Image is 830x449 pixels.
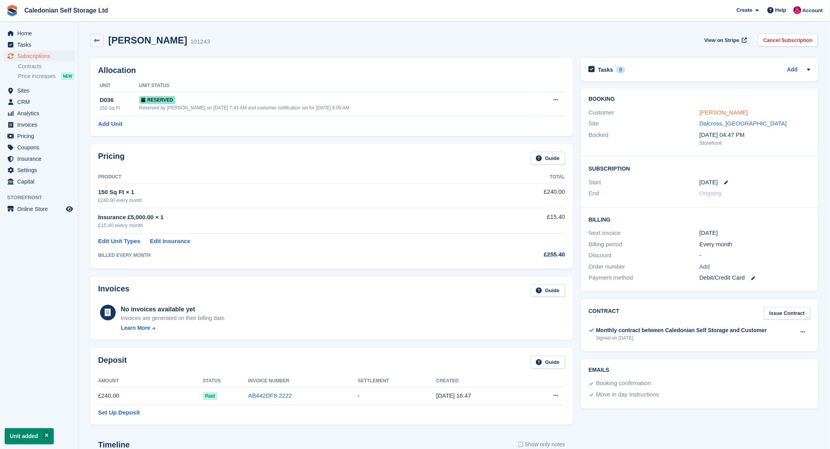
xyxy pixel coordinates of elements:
div: - [699,251,810,260]
time: 2025-08-12 15:47:07 UTC [436,392,471,399]
a: Cancel Subscription [758,34,818,47]
a: menu [4,39,74,50]
div: £255.40 [478,250,565,259]
div: [DATE] [699,229,810,238]
span: Invoices [17,119,64,130]
div: Learn More [121,324,150,332]
a: AB442DF8-2222 [248,392,292,399]
span: Capital [17,176,64,187]
div: Signed on [DATE] [596,334,767,342]
span: Storefront [7,194,78,202]
a: menu [4,28,74,39]
div: Start [589,178,700,187]
h2: [PERSON_NAME] [108,35,187,45]
a: View on Stripe [701,34,749,47]
p: Unit added [5,428,54,444]
td: £240.00 [98,387,203,405]
a: Price increases NEW [18,72,74,80]
div: Payment method [589,273,700,282]
span: Insurance [17,153,64,164]
div: Booking confirmation [596,379,651,388]
span: Sites [17,85,64,96]
th: Settlement [358,375,436,387]
div: Move in day instructions [596,390,659,400]
input: Show only notes [518,440,523,449]
div: Discount [589,251,700,260]
div: BILLED EVERY MONTH [98,252,478,259]
h2: Invoices [98,284,129,297]
a: menu [4,108,74,119]
img: Donald Mathieson [794,6,801,14]
span: Paid [203,392,217,400]
span: Subscriptions [17,51,64,62]
div: Reserved by [PERSON_NAME] on [DATE] 7:43 AM and customer notification set for [DATE] 6:00 AM. [139,104,535,111]
h2: Pricing [98,152,125,165]
div: Next invoice [589,229,700,238]
span: Settings [17,165,64,176]
div: Booked [589,131,700,147]
a: [PERSON_NAME] [699,109,748,116]
span: Online Store [17,204,64,215]
div: End [589,189,700,198]
a: menu [4,165,74,176]
div: Debit/Credit Card [699,273,810,282]
div: 150 Sq Ft × 1 [98,188,478,197]
div: NEW [61,72,74,80]
div: 0 [616,66,625,73]
span: Help [775,6,786,14]
a: menu [4,142,74,153]
h2: Subscription [589,164,810,172]
a: Add [699,262,710,271]
div: 150 Sq Ft [100,105,139,112]
div: 101243 [190,37,210,46]
h2: Booking [589,96,810,102]
a: Guide [531,152,565,165]
a: Set Up Deposit [98,408,140,417]
a: Edit Insurance [150,237,190,246]
h2: Tasks [598,66,613,73]
a: menu [4,85,74,96]
a: Caledonian Self Storage Ltd [21,4,111,17]
div: Billing period [589,240,700,249]
h2: Allocation [98,66,565,75]
div: Monthly contract between Caledonian Self Storage and Customer [596,326,767,334]
a: menu [4,204,74,215]
span: Create [737,6,752,14]
span: Analytics [17,108,64,119]
img: stora-icon-8386f47178a22dfd0bd8f6a31ec36ba5ce8667c1dd55bd0f319d3a0aa187defe.svg [6,5,18,16]
span: CRM [17,96,64,107]
a: menu [4,119,74,130]
span: Account [803,7,823,15]
a: menu [4,131,74,142]
div: £15.40 every month [98,222,478,229]
a: Contracts [18,63,74,70]
h2: Emails [589,367,810,373]
a: Guide [531,356,565,369]
div: Site [589,119,700,128]
a: Dalcross, [GEOGRAPHIC_DATA] [699,120,787,127]
th: Invoice Number [248,375,358,387]
div: D036 [100,96,139,105]
div: No invoices available yet [121,305,226,314]
h2: Contract [589,307,620,320]
span: Reserved [139,96,176,104]
td: £240.00 [478,183,565,208]
span: Price increases [18,73,56,80]
a: Learn More [121,324,226,332]
th: Created [436,375,524,387]
div: Insurance £5,000.00 × 1 [98,213,478,222]
th: Total [478,171,565,184]
div: Customer [589,108,700,117]
a: Issue Contract [764,307,810,320]
a: menu [4,153,74,164]
a: Guide [531,284,565,297]
td: £15.40 [478,208,565,234]
a: Add [787,65,798,75]
th: Unit [98,80,139,92]
a: menu [4,51,74,62]
div: Order number [589,262,700,271]
div: £240.00 every month [98,197,478,204]
th: Product [98,171,478,184]
a: Add Unit [98,120,122,129]
h2: Billing [589,215,810,223]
